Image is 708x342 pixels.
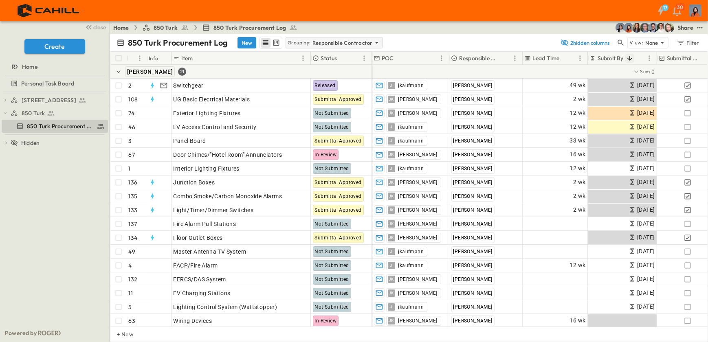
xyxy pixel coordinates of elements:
[637,164,655,173] span: [DATE]
[677,24,693,32] div: Share
[453,110,493,116] span: [PERSON_NAME]
[2,121,106,132] a: 850 Turk Procurement Log
[135,53,145,63] button: Menu
[453,124,493,130] span: [PERSON_NAME]
[398,235,438,241] span: [PERSON_NAME]
[398,124,424,130] span: jkaufmann
[129,275,138,283] p: 132
[637,136,655,145] span: [DATE]
[532,54,560,62] p: Lead Time
[2,61,106,72] a: Home
[27,122,93,130] span: 850 Turk Procurement Log
[315,83,336,88] span: Released
[453,290,493,296] span: [PERSON_NAME]
[637,302,655,311] span: [DATE]
[129,289,133,297] p: 11
[570,122,586,132] span: 12 wk
[561,54,570,63] button: Sort
[94,23,106,31] span: close
[11,94,106,106] a: [STREET_ADDRESS]
[21,139,40,147] span: Hidden
[453,249,493,254] span: [PERSON_NAME]
[637,219,655,228] span: [DATE]
[174,248,246,256] span: Master Antenna TV System
[315,96,362,102] span: Submittal Approved
[315,276,349,282] span: Not Submitted
[624,23,633,33] img: Stephanie McNeill (smcneill@cahill-sf.com)
[181,54,193,62] p: Item
[129,248,135,256] p: 49
[261,38,270,48] button: row view
[459,54,499,62] p: Responsible Contractor
[398,179,438,186] span: [PERSON_NAME]
[453,276,493,282] span: [PERSON_NAME]
[453,235,493,241] span: [PERSON_NAME]
[174,234,223,242] span: Floor Outlet Boxes
[398,110,438,116] span: [PERSON_NAME]
[113,24,129,32] a: Home
[637,150,655,159] span: [DATE]
[570,261,586,270] span: 12 wk
[174,220,236,228] span: Fire Alarm Pull Stations
[147,52,172,65] div: Info
[637,274,655,284] span: [DATE]
[637,81,655,90] span: [DATE]
[453,318,493,324] span: [PERSON_NAME]
[315,110,349,116] span: Not Submitted
[573,94,586,104] span: 2 wk
[598,54,624,62] p: Submit By
[398,248,424,255] span: jkaufmann
[570,81,586,90] span: 49 wk
[174,206,254,214] span: Light/Timer/Dimmer Switches
[396,54,405,63] button: Sort
[174,261,218,270] span: FACP/Fire Alarm
[398,304,424,310] span: jkaufmann
[315,318,337,324] span: In Review
[259,37,282,49] div: table view
[390,265,392,265] span: J
[82,21,108,33] button: close
[130,54,139,63] button: Sort
[453,96,493,102] span: [PERSON_NAME]
[389,279,394,279] span: JK
[154,24,178,32] span: 850 Turk
[570,164,586,173] span: 12 wk
[315,249,349,254] span: Not Submitted
[142,24,189,32] a: 850 Turk
[398,221,438,227] span: [PERSON_NAME]
[453,83,493,88] span: [PERSON_NAME]
[315,124,349,130] span: Not Submitted
[288,39,311,47] p: Group by:
[129,192,138,200] p: 135
[453,152,493,158] span: [PERSON_NAME]
[453,304,493,310] span: [PERSON_NAME]
[570,136,586,145] span: 33 wk
[129,164,131,173] p: 1
[656,23,666,33] img: Kyle Baltes (kbaltes@cahill-sf.com)
[22,109,45,117] span: 850 Turk
[640,23,650,33] img: Jared Salin (jsalin@cahill-sf.com)
[174,275,226,283] span: EERCS/DAS System
[129,81,132,90] p: 2
[637,247,655,256] span: [DATE]
[453,207,493,213] span: [PERSON_NAME]
[637,191,655,201] span: [DATE]
[382,54,394,62] p: POC
[315,166,349,171] span: Not Submitted
[129,137,132,145] p: 3
[673,37,701,48] button: Filter
[129,303,132,311] p: 5
[575,53,585,63] button: Menu
[174,303,277,311] span: Lighting Control System (Wattstopper)
[390,251,392,252] span: J
[129,95,138,103] p: 108
[651,68,655,76] span: 0
[271,38,281,48] button: kanban view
